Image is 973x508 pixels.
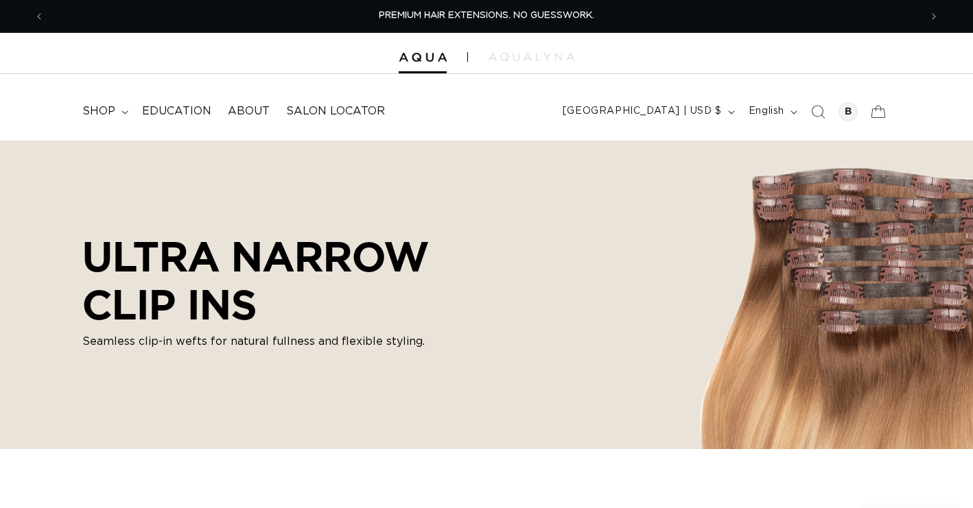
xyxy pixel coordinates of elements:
img: aqualyna.com [489,53,574,61]
span: Salon Locator [286,104,385,119]
span: English [749,104,784,119]
span: Education [142,104,211,119]
span: About [228,104,270,119]
button: Previous announcement [24,3,54,29]
a: Education [134,96,220,127]
span: [GEOGRAPHIC_DATA] | USD $ [563,104,722,119]
summary: Search [803,97,833,127]
a: Salon Locator [278,96,393,127]
button: English [740,99,803,125]
h2: ULTRA NARROW CLIP INS [82,232,528,328]
button: [GEOGRAPHIC_DATA] | USD $ [554,99,740,125]
p: Seamless clip-in wefts for natural fullness and flexible styling. [82,334,528,350]
img: Aqua Hair Extensions [399,53,447,62]
a: About [220,96,278,127]
summary: shop [74,96,134,127]
button: Next announcement [919,3,949,29]
span: PREMIUM HAIR EXTENSIONS. NO GUESSWORK. [379,11,594,20]
span: shop [82,104,115,119]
